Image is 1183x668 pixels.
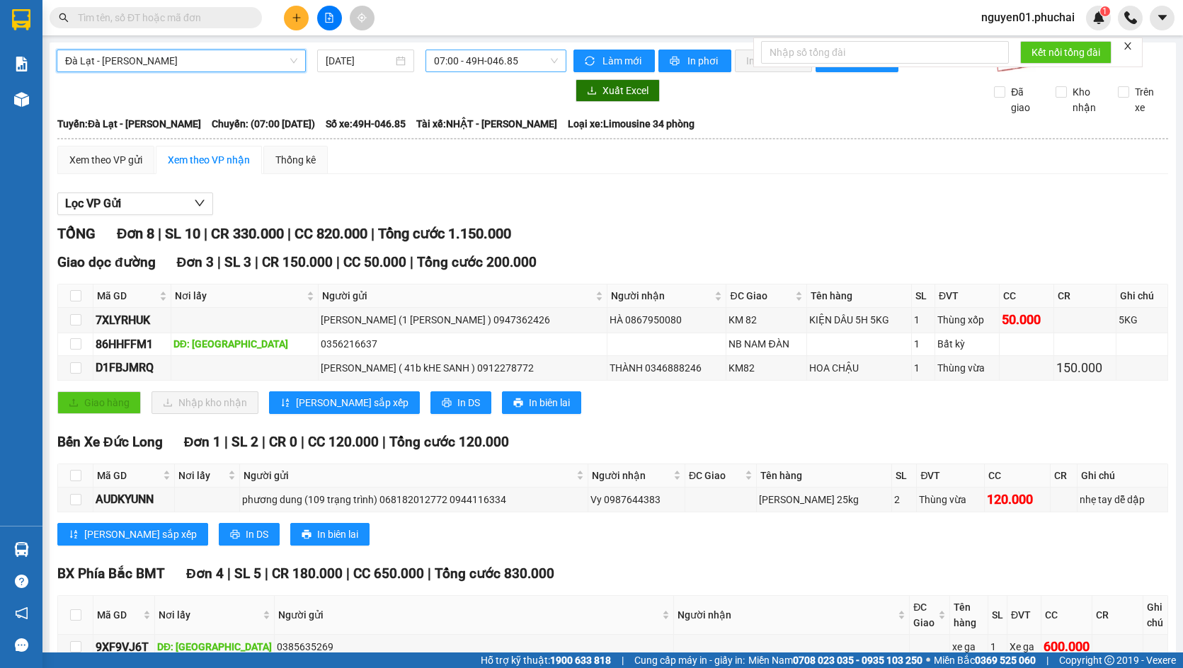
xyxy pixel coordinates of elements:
span: Tổng cước 830.000 [435,565,554,582]
div: D1FBJMRQ [96,359,168,376]
div: nhẹ tay dễ dập [1080,492,1165,507]
span: Miền Nam [748,652,922,668]
span: Mã GD [97,468,160,483]
span: SL 3 [224,254,251,270]
div: phương dung (109 trạng trình) 068182012772 0944116334 [242,492,585,507]
span: printer [670,56,682,67]
span: notification [15,606,28,620]
button: file-add [317,6,342,30]
th: ĐVT [1007,596,1041,635]
span: printer [230,529,240,541]
span: search [59,13,69,23]
span: [PERSON_NAME] sắp xếp [296,395,408,410]
span: | [227,565,231,582]
span: ĐC Giao [913,599,935,630]
button: printerIn biên lai [290,523,370,546]
span: | [622,652,624,668]
span: CC 50.000 [343,254,406,270]
span: | [371,225,375,242]
div: xe ga [952,639,985,655]
span: message [15,638,28,652]
span: | [336,254,340,270]
strong: 0708 023 035 - 0935 103 250 [793,655,922,666]
span: aim [357,13,367,23]
th: CR [1051,464,1078,488]
th: ĐVT [917,464,985,488]
span: Chuyến: (07:00 [DATE]) [212,116,315,132]
span: Nơi lấy [159,607,260,623]
div: HOA CHẬU [809,360,909,376]
span: Người gửi [322,288,593,304]
span: ĐC Giao [730,288,791,304]
span: SL 2 [232,434,258,450]
span: Người nhận [611,288,712,304]
button: sort-ascending[PERSON_NAME] sắp xếp [269,391,420,414]
span: nguyen01.phuchai [970,8,1086,26]
th: CC [985,464,1051,488]
th: CC [1000,284,1053,308]
span: | [158,225,161,242]
span: [PERSON_NAME] sắp xếp [84,526,197,542]
div: KIỆN DÂU 5H 5KG [809,312,909,328]
span: 1 [1102,6,1107,16]
span: In biên lai [529,395,570,410]
div: Thùng vừa [937,360,997,376]
button: downloadNhập kho nhận [152,391,258,414]
div: 0385635269 [277,639,671,655]
span: In DS [457,395,480,410]
span: Đơn 1 [184,434,222,450]
th: Ghi chú [1143,596,1168,635]
span: | [301,434,304,450]
span: Người gửi [278,607,659,623]
span: Giao dọc đường [57,254,156,270]
th: CC [1041,596,1092,635]
strong: 0369 525 060 [975,655,1036,666]
span: Tổng cước 200.000 [417,254,537,270]
td: D1FBJMRQ [93,356,171,381]
img: phone-icon [1124,11,1137,24]
th: Tên hàng [807,284,912,308]
span: file-add [324,13,334,23]
div: AUDKYUNN [96,490,172,508]
span: | [204,225,207,242]
button: printerIn DS [430,391,491,414]
div: NB NAM ĐÀN [728,336,804,352]
span: Nơi lấy [178,468,225,483]
th: CR [1054,284,1117,308]
span: sort-ascending [280,398,290,409]
button: Lọc VP Gửi [57,192,213,215]
span: CC 650.000 [353,565,424,582]
span: | [382,434,386,450]
img: icon-new-feature [1092,11,1105,24]
th: ĐVT [935,284,1000,308]
span: ĐC Giao [689,468,742,483]
div: Xem theo VP gửi [69,152,142,168]
strong: 1900 633 818 [550,655,611,666]
span: down [194,197,205,209]
div: 150.000 [1056,358,1114,378]
div: 50.000 [1002,310,1051,330]
span: CR 150.000 [262,254,333,270]
div: [PERSON_NAME] (1 [PERSON_NAME] ) 0947362426 [321,312,605,328]
div: DĐ: [GEOGRAPHIC_DATA] [173,336,316,352]
span: Mã GD [97,288,156,304]
button: printerIn biên lai [502,391,581,414]
span: CR 180.000 [272,565,343,582]
img: logo-vxr [12,9,30,30]
div: 1 [914,312,932,328]
span: download [587,86,597,97]
span: In biên lai [317,526,358,542]
div: 1 [914,360,932,376]
sup: 1 [1100,6,1110,16]
span: Người gửi [244,468,573,483]
div: Thống kê [275,152,316,168]
div: Thùng xốp [937,312,997,328]
div: 7XLYRHUK [96,311,168,329]
span: printer [302,529,312,541]
span: | [262,434,265,450]
div: Vy 0987644383 [590,492,682,507]
button: caret-down [1150,6,1175,30]
div: KM 82 [728,312,804,328]
span: | [1046,652,1048,668]
span: Tổng cước 1.150.000 [378,225,511,242]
